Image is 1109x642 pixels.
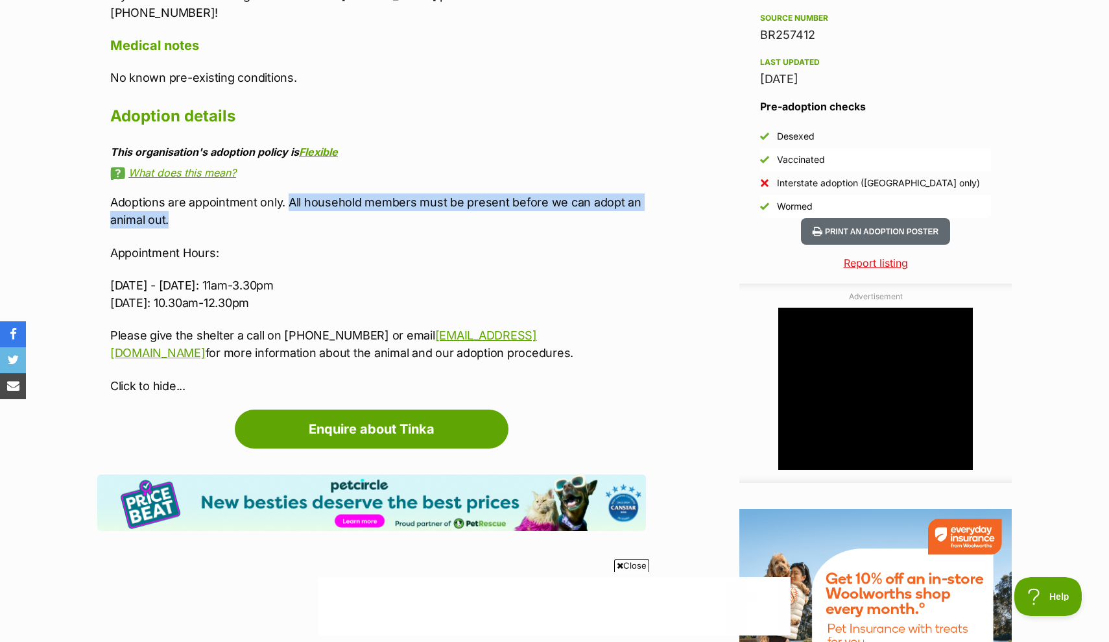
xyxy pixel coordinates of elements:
iframe: Advertisement [778,308,973,470]
p: Click to hide... [110,377,646,395]
p: Adoptions are appointment only. All household members must be present before we can adopt an anim... [110,193,646,228]
p: Please give the shelter a call on [PHONE_NUMBER] or email for more information about the animal a... [110,327,646,362]
div: Source number [760,13,991,23]
div: Wormed [777,200,813,213]
a: Report listing [739,255,1012,271]
img: Yes [760,202,769,211]
h3: Pre-adoption checks [760,99,991,114]
iframe: Advertisement [318,577,791,636]
p: No known pre-existing conditions. [110,69,646,86]
div: Desexed [777,130,815,143]
a: Flexible [299,145,338,158]
img: No [760,179,769,188]
img: Yes [760,132,769,141]
div: This organisation's adoption policy is [110,146,646,158]
p: Appointment Hours: [110,244,646,262]
div: BR257412 [760,26,991,44]
img: Pet Circle promo banner [97,475,646,531]
div: [DATE] [760,70,991,88]
a: Enquire about Tinka [235,410,508,449]
div: Advertisement [739,284,1012,483]
p: [DATE] - [DATE]: 11am-3.30pm [DATE]: 10.30am-12.30pm [110,277,646,312]
button: Print an adoption poster [801,218,950,245]
div: Interstate adoption ([GEOGRAPHIC_DATA] only) [777,177,980,190]
span: Close [614,559,649,572]
iframe: Help Scout Beacon - Open [1014,577,1083,616]
h4: Medical notes [110,37,646,54]
h2: Adoption details [110,102,646,130]
div: Last updated [760,57,991,68]
img: Yes [760,155,769,164]
a: What does this mean? [110,167,646,179]
div: Vaccinated [777,153,825,166]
